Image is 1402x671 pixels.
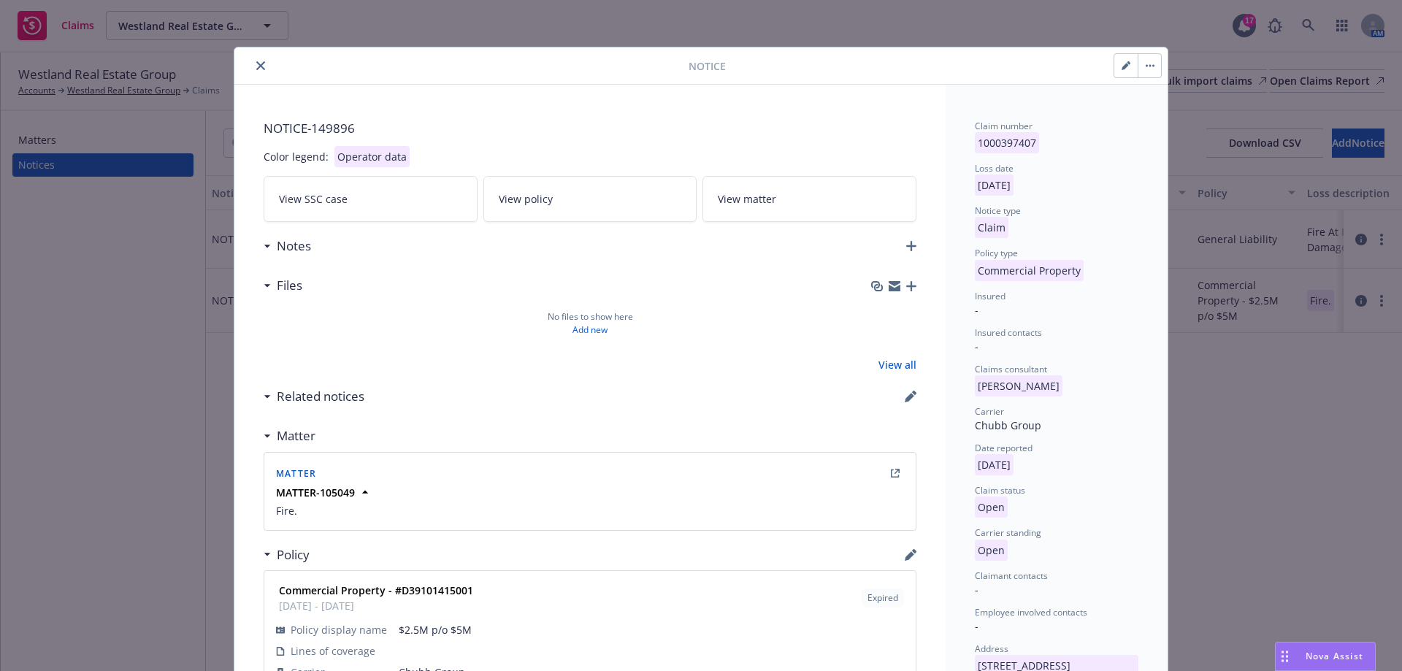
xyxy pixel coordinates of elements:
[264,426,315,445] div: Matter
[277,237,311,256] h3: Notes
[334,146,410,167] div: Operator data
[1276,643,1294,670] div: Drag to move
[1275,642,1376,671] button: Nova Assist
[483,176,697,222] a: View policy
[886,464,904,482] a: external
[975,120,1033,132] span: Claim number
[276,467,316,480] span: Matter
[975,619,978,633] span: -
[276,486,355,499] strong: MATTER-105049
[264,387,364,406] div: Related notices
[975,363,1047,375] span: Claims consultant
[975,132,1039,153] p: 1000397407
[399,622,904,637] span: $2.5M p/o $5M
[975,540,1008,561] p: Open
[975,303,978,317] span: -
[264,120,916,137] span: NOTICE- 149896
[277,276,302,295] h3: Files
[975,178,1014,192] span: [DATE]
[1306,650,1363,662] span: Nova Assist
[975,264,1084,277] span: Commercial Property
[276,503,904,518] span: Fire.
[975,484,1025,496] span: Claim status
[718,191,776,207] span: View matter
[975,526,1041,539] span: Carrier standing
[975,247,1018,259] span: Policy type
[975,326,1042,339] span: Insured contacts
[277,545,310,564] h3: Policy
[548,310,633,323] span: No files to show here
[264,149,329,164] div: Color legend:
[277,387,364,406] h3: Related notices
[279,191,348,207] span: View SSC case
[975,543,1008,557] span: Open
[252,57,269,74] button: close
[975,290,1005,302] span: Insured
[264,545,310,564] div: Policy
[975,643,1008,655] span: Address
[975,175,1014,196] p: [DATE]
[264,237,311,256] div: Notes
[878,357,916,372] a: View all
[279,583,473,597] strong: Commercial Property - #D39101415001
[975,217,1008,238] p: Claim
[867,591,898,605] span: Expired
[277,426,315,445] h3: Matter
[975,583,978,597] span: -
[975,606,1087,618] span: Employee involved contacts
[702,176,916,222] a: View matter
[499,191,553,207] span: View policy
[975,442,1033,454] span: Date reported
[264,176,478,222] a: View SSC case
[975,162,1014,175] span: Loss date
[264,276,302,295] div: Files
[975,340,978,353] span: -
[975,260,1084,281] p: Commercial Property
[279,598,473,613] span: [DATE] - [DATE]
[975,136,1039,150] span: 1000397407
[975,454,1014,475] p: [DATE]
[975,418,1138,433] div: Chubb Group
[975,570,1048,582] span: Claimant contacts
[291,622,387,637] span: Policy display name
[975,496,1008,518] p: Open
[975,221,1008,234] span: Claim
[975,458,1014,472] span: [DATE]
[975,500,1008,514] span: Open
[291,643,375,659] span: Lines of coverage
[975,375,1062,396] p: [PERSON_NAME]
[572,323,608,337] a: Add new
[975,405,1004,418] span: Carrier
[975,379,1062,393] span: [PERSON_NAME]
[689,58,726,74] span: Notice
[975,204,1021,217] span: Notice type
